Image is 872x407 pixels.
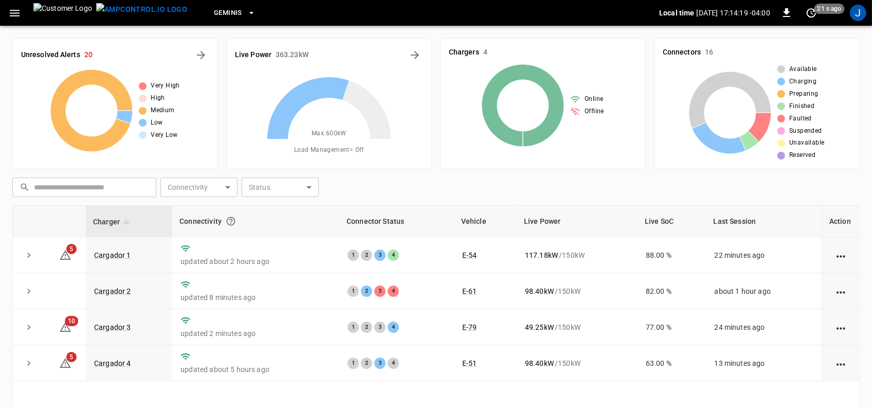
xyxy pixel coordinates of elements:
[834,250,847,260] div: action cell options
[348,322,359,333] div: 1
[697,8,770,18] p: [DATE] 17:14:19 -04:00
[21,247,37,263] button: expand row
[803,5,820,21] button: set refresh interval
[834,322,847,332] div: action cell options
[21,356,37,371] button: expand row
[374,286,386,297] div: 3
[706,206,822,237] th: Last Session
[180,292,331,303] p: updated 8 minutes ago
[21,284,37,299] button: expand row
[21,49,80,61] h6: Unresolved Alerts
[585,107,604,117] span: Offline
[361,286,372,297] div: 2
[525,322,554,332] p: 49.25 kW
[462,251,477,259] a: E-54
[151,130,177,140] span: Very Low
[388,358,399,369] div: 4
[59,250,71,258] a: 5
[706,345,822,381] td: 13 minutes ago
[374,250,386,261] div: 3
[348,286,359,297] div: 1
[638,309,706,345] td: 77.00 %
[93,216,133,228] span: Charger
[66,352,77,362] span: 5
[814,4,845,14] span: 21 s ago
[525,358,629,368] div: / 150 kW
[525,322,629,332] div: / 150 kW
[462,323,477,331] a: E-79
[94,323,131,331] a: Cargador 3
[180,364,331,375] p: updated about 5 hours ago
[193,47,209,63] button: All Alerts
[33,3,92,23] img: Customer Logo
[789,64,817,75] span: Available
[294,145,364,155] span: Load Management = Off
[339,206,454,237] th: Connector Status
[222,212,240,231] button: Connection between the charger and our software.
[180,328,331,339] p: updated 2 minutes ago
[374,358,386,369] div: 3
[151,118,162,128] span: Low
[94,287,131,295] a: Cargador 2
[94,359,131,367] a: Cargador 4
[525,250,629,260] div: / 150 kW
[706,309,822,345] td: 24 minutes ago
[789,114,812,124] span: Faulted
[663,47,701,58] h6: Connectors
[834,286,847,296] div: action cell options
[638,345,706,381] td: 63.00 %
[21,320,37,335] button: expand row
[348,358,359,369] div: 1
[638,273,706,309] td: 82.00 %
[361,250,372,261] div: 2
[789,101,814,112] span: Finished
[449,47,479,58] h6: Chargers
[96,3,187,16] img: ampcontrol.io logo
[850,5,866,21] div: profile-icon
[151,81,180,91] span: Very High
[388,250,399,261] div: 4
[525,286,629,296] div: / 150 kW
[454,206,517,237] th: Vehicle
[59,359,71,367] a: 5
[705,47,713,58] h6: 16
[789,89,819,99] span: Preparing
[789,150,815,161] span: Reserved
[210,3,260,23] button: Geminis
[638,206,706,237] th: Live SoC
[59,323,71,331] a: 10
[235,49,271,61] h6: Live Power
[374,322,386,333] div: 3
[789,77,816,87] span: Charging
[179,212,332,231] div: Connectivity
[706,273,822,309] td: about 1 hour ago
[822,206,859,237] th: Action
[388,322,399,333] div: 4
[361,358,372,369] div: 2
[462,359,477,367] a: E-51
[65,316,78,326] span: 10
[361,322,372,333] div: 2
[789,138,824,148] span: Unavailable
[312,129,347,139] span: Max. 600 kW
[789,126,822,136] span: Suspended
[276,49,308,61] h6: 363.23 kW
[525,250,558,260] p: 117.18 kW
[525,286,554,296] p: 98.40 kW
[585,94,603,104] span: Online
[407,47,423,63] button: Energy Overview
[151,93,165,103] span: High
[834,358,847,368] div: action cell options
[483,47,487,58] h6: 4
[180,256,331,267] p: updated about 2 hours ago
[659,8,695,18] p: Local time
[525,358,554,368] p: 98.40 kW
[638,237,706,273] td: 88.00 %
[348,250,359,261] div: 1
[151,105,174,116] span: Medium
[706,237,822,273] td: 22 minutes ago
[462,287,477,295] a: E-61
[66,244,77,254] span: 5
[214,7,242,19] span: Geminis
[84,49,93,61] h6: 20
